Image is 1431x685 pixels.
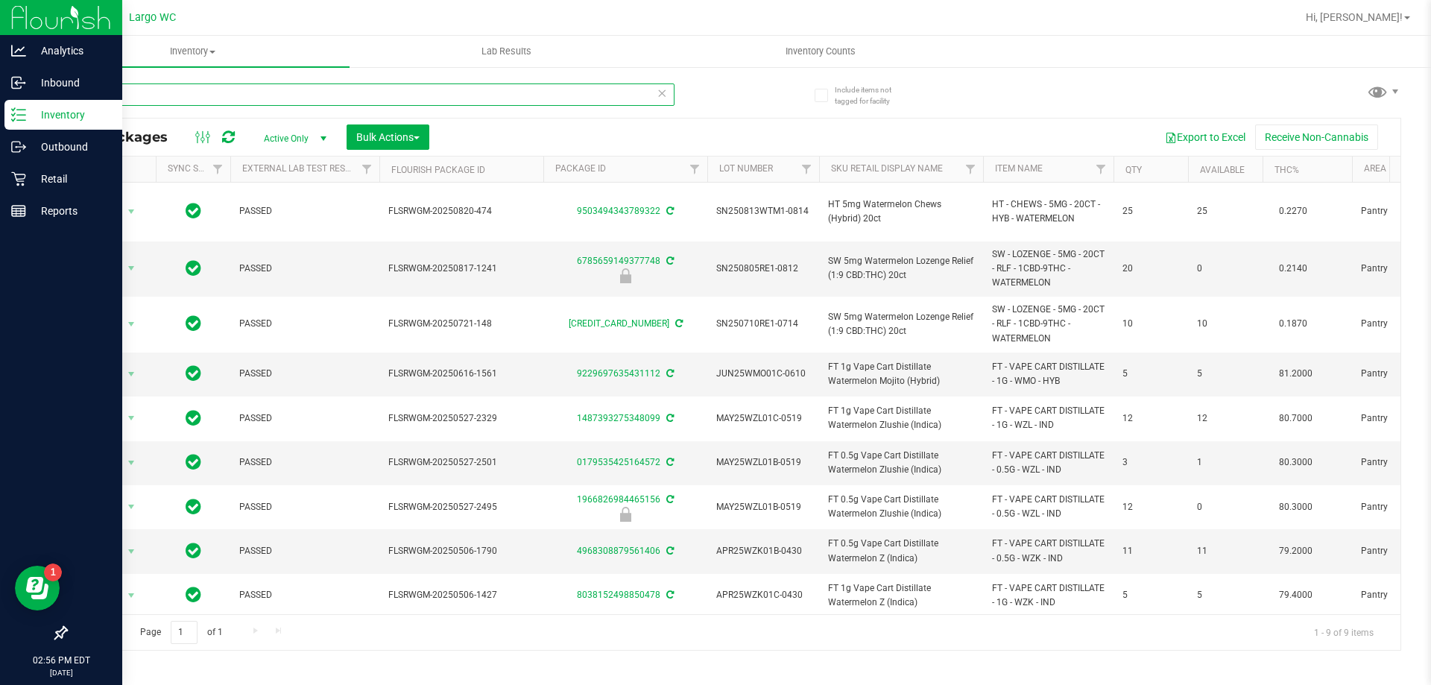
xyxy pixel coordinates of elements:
[992,581,1105,610] span: FT - VAPE CART DISTILLATE - 1G - WZK - IND
[1155,124,1255,150] button: Export to Excel
[388,317,534,331] span: FLSRWGM-20250721-148
[828,537,974,565] span: FT 0.5g Vape Cart Distillate Watermelon Z (Indica)
[36,36,350,67] a: Inventory
[1197,411,1254,426] span: 12
[206,157,230,182] a: Filter
[168,163,225,174] a: Sync Status
[186,313,201,334] span: In Sync
[239,367,370,381] span: PASSED
[1272,313,1315,335] span: 0.1870
[716,204,810,218] span: SN250813WTM1-0814
[15,566,60,610] iframe: Resource center
[1089,157,1113,182] a: Filter
[1122,500,1179,514] span: 12
[1122,204,1179,218] span: 25
[664,457,674,467] span: Sync from Compliance System
[992,493,1105,521] span: FT - VAPE CART DISTILLATE - 0.5G - WZL - IND
[388,544,534,558] span: FLSRWGM-20250506-1790
[1272,452,1320,473] span: 80.3000
[664,546,674,556] span: Sync from Compliance System
[388,455,534,470] span: FLSRWGM-20250527-2501
[122,541,141,562] span: select
[831,163,943,174] a: Sku Retail Display Name
[664,413,674,423] span: Sync from Compliance System
[992,404,1105,432] span: FT - VAPE CART DISTILLATE - 1G - WZL - IND
[992,360,1105,388] span: FT - VAPE CART DISTILLATE - 1G - WMO - HYB
[388,500,534,514] span: FLSRWGM-20250527-2495
[828,254,974,282] span: SW 5mg Watermelon Lozenge Relief (1:9 CBD:THC) 20ct
[795,157,819,182] a: Filter
[1272,408,1320,429] span: 80.7000
[122,452,141,473] span: select
[26,170,116,188] p: Retail
[555,163,606,174] a: Package ID
[992,449,1105,477] span: FT - VAPE CART DISTILLATE - 0.5G - WZL - IND
[828,449,974,477] span: FT 0.5g Vape Cart Distillate Watermelon Zlushie (Indica)
[239,411,370,426] span: PASSED
[26,138,116,156] p: Outbound
[388,262,534,276] span: FLSRWGM-20250817-1241
[1302,621,1386,643] span: 1 - 9 of 9 items
[122,314,141,335] span: select
[239,455,370,470] span: PASSED
[1197,544,1254,558] span: 11
[239,588,370,602] span: PASSED
[26,42,116,60] p: Analytics
[355,157,379,182] a: Filter
[1122,544,1179,558] span: 11
[1272,496,1320,518] span: 80.3000
[995,163,1043,174] a: Item Name
[1197,500,1254,514] span: 0
[186,584,201,605] span: In Sync
[11,139,26,154] inline-svg: Outbound
[44,564,62,581] iframe: Resource center unread badge
[186,452,201,473] span: In Sync
[828,493,974,521] span: FT 0.5g Vape Cart Distillate Watermelon Zlushie (Indica)
[122,408,141,429] span: select
[716,367,810,381] span: JUN25WMO01C-0610
[26,74,116,92] p: Inbound
[239,204,370,218] span: PASSED
[765,45,876,58] span: Inventory Counts
[7,654,116,667] p: 02:56 PM EDT
[577,256,660,266] a: 6785659149377748
[122,258,141,279] span: select
[664,368,674,379] span: Sync from Compliance System
[577,206,660,216] a: 9503494343789322
[716,317,810,331] span: SN250710RE1-0714
[958,157,983,182] a: Filter
[122,496,141,517] span: select
[664,206,674,216] span: Sync from Compliance System
[992,198,1105,226] span: HT - CHEWS - 5MG - 20CT - HYB - WATERMELON
[36,45,350,58] span: Inventory
[186,496,201,517] span: In Sync
[26,202,116,220] p: Reports
[1197,455,1254,470] span: 1
[388,588,534,602] span: FLSRWGM-20250506-1427
[716,262,810,276] span: SN250805RE1-0812
[461,45,552,58] span: Lab Results
[11,203,26,218] inline-svg: Reports
[577,368,660,379] a: 9229697635431112
[1122,367,1179,381] span: 5
[239,544,370,558] span: PASSED
[828,360,974,388] span: FT 1g Vape Cart Distillate Watermelon Mojito (Hybrid)
[541,268,710,283] div: Newly Received
[716,455,810,470] span: MAY25WZL01B-0519
[239,317,370,331] span: PASSED
[664,590,674,600] span: Sync from Compliance System
[673,318,683,329] span: Sync from Compliance System
[828,404,974,432] span: FT 1g Vape Cart Distillate Watermelon Zlushie (Indica)
[127,621,235,644] span: Page of 1
[1272,584,1320,606] span: 79.4000
[1122,588,1179,602] span: 5
[350,36,663,67] a: Lab Results
[186,540,201,561] span: In Sync
[347,124,429,150] button: Bulk Actions
[719,163,773,174] a: Lot Number
[1197,204,1254,218] span: 25
[657,83,667,103] span: Clear
[1274,165,1299,175] a: THC%
[171,621,198,644] input: 1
